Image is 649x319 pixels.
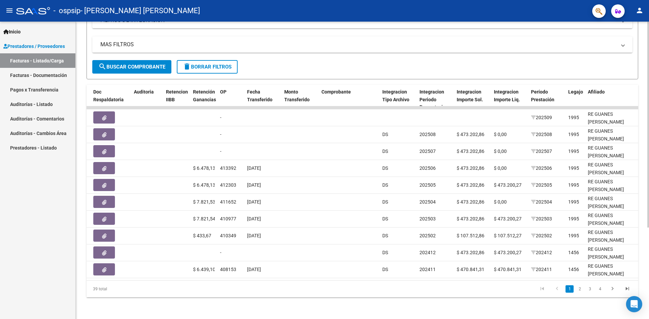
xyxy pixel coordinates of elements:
span: [DATE] [247,233,261,238]
mat-icon: search [98,62,106,71]
span: DS [382,165,388,171]
span: $ 473.200,27 [494,216,522,221]
span: $ 6.478,13 [193,182,215,188]
span: 202412 [419,250,436,255]
datatable-header-cell: Período Prestación [528,85,566,114]
span: DS [382,132,388,137]
span: 408153 [220,267,236,272]
mat-expansion-panel-header: MAS FILTROS [92,36,632,53]
span: $ 470.841,31 [494,267,522,272]
div: 1995 [568,164,579,172]
li: page 3 [585,283,595,295]
span: Integracion Tipo Archivo [382,89,409,102]
div: 1995 [568,131,579,138]
span: DS [382,233,388,238]
li: page 4 [595,283,605,295]
div: 1995 [568,215,579,223]
button: Buscar Comprobante [92,60,171,74]
span: $ 473.202,86 [457,165,484,171]
span: DS [382,216,388,221]
span: Monto Transferido [284,89,310,102]
div: RE GUANES [PERSON_NAME] 20545319900 [588,229,636,251]
span: Integracion Importe Sol. [457,89,483,102]
span: $ 0,00 [494,199,507,205]
datatable-header-cell: Fecha Transferido [244,85,282,114]
span: 202508 [531,132,552,137]
datatable-header-cell: Doc Respaldatoria [91,85,131,114]
span: 202508 [419,132,436,137]
span: OP [220,89,226,95]
div: RE GUANES [PERSON_NAME] 20545319900 [588,144,636,167]
a: go to first page [536,285,549,293]
div: RE GUANES [PERSON_NAME] 20545319900 [588,262,636,285]
li: page 2 [575,283,585,295]
span: 202502 [531,233,552,238]
datatable-header-cell: Integracion Tipo Archivo [380,85,417,114]
span: DS [382,182,388,188]
div: 1995 [568,181,579,189]
span: 202507 [419,149,436,154]
span: [DATE] [247,199,261,205]
span: $ 0,00 [494,149,507,154]
span: Comprobante [321,89,351,95]
span: DS [382,199,388,205]
div: 1995 [568,232,579,240]
span: 202506 [419,165,436,171]
span: - [220,250,221,255]
span: 202505 [531,182,552,188]
span: $ 473.202,86 [457,149,484,154]
span: 202411 [419,267,436,272]
datatable-header-cell: Monto Transferido [282,85,319,114]
span: 202506 [531,165,552,171]
span: Retencion IIBB [166,89,188,102]
div: RE GUANES [PERSON_NAME] 20545319900 [588,110,636,133]
span: DS [382,149,388,154]
span: $ 473.200,27 [494,182,522,188]
span: DS [382,250,388,255]
span: 202503 [531,216,552,221]
datatable-header-cell: Retención Ganancias [190,85,217,114]
span: 411652 [220,199,236,205]
span: - [220,115,221,120]
datatable-header-cell: Comprobante [319,85,380,114]
span: - ospsip [53,3,80,18]
span: 202502 [419,233,436,238]
span: 202509 [531,115,552,120]
span: [DATE] [247,165,261,171]
span: Período Prestación [531,89,554,102]
span: 413392 [220,165,236,171]
datatable-header-cell: Retencion IIBB [163,85,190,114]
span: - [220,149,221,154]
div: 1995 [568,114,579,122]
span: 202505 [419,182,436,188]
span: $ 473.202,86 [457,199,484,205]
span: $ 7.821,54 [193,216,215,221]
span: [DATE] [247,267,261,272]
div: RE GUANES [PERSON_NAME] 20545319900 [588,212,636,235]
a: 2 [576,285,584,293]
div: RE GUANES [PERSON_NAME] 20545319900 [588,195,636,218]
div: 1995 [568,148,579,155]
span: $ 473.202,86 [457,132,484,137]
datatable-header-cell: Afiliado [585,85,639,114]
div: 1456 [568,249,579,257]
mat-icon: menu [5,6,14,15]
span: $ 7.821,53 [193,199,215,205]
span: - [PERSON_NAME] [PERSON_NAME] [80,3,200,18]
span: DS [382,267,388,272]
span: $ 0,00 [494,165,507,171]
mat-icon: delete [183,62,191,71]
a: go to last page [621,285,634,293]
div: RE GUANES [PERSON_NAME] 20545319900 [588,178,636,201]
datatable-header-cell: Integracion Periodo Presentacion [417,85,454,114]
datatable-header-cell: Legajo [566,85,585,114]
span: $ 473.202,86 [457,250,484,255]
a: go to previous page [551,285,563,293]
mat-icon: person [635,6,644,15]
span: $ 473.202,86 [457,182,484,188]
div: 39 total [87,281,196,297]
div: 1995 [568,198,579,206]
span: $ 470.841,31 [457,267,484,272]
a: 4 [596,285,604,293]
span: Afiliado [588,89,605,95]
